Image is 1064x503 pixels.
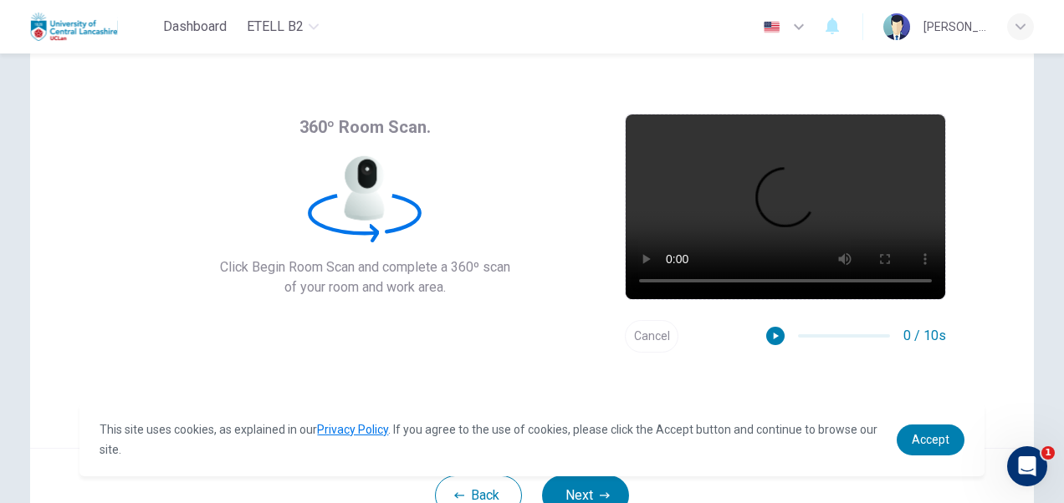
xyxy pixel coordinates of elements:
span: Help [265,391,292,403]
div: Close [294,7,324,37]
span: Click Begin Room Scan and complete a 360º scan [220,257,510,277]
span: of your room and work area. [220,277,510,297]
span: 360º Room Scan. [299,114,431,140]
img: Profile image for Fin [19,58,53,92]
a: Uclan logo [30,10,156,43]
a: dismiss cookie message [897,424,964,455]
span: This site uses cookies, as explained in our . If you agree to the use of cookies, please click th... [100,423,877,456]
a: Privacy Policy [317,423,388,436]
button: Ask a question [92,298,243,332]
span: 1 [1041,446,1055,460]
iframe: Intercom live chat [1007,446,1047,486]
span: Accept [912,433,949,446]
div: cookieconsent [79,403,984,476]
span: 0 / 10s [903,326,946,346]
span: eTELL B2 [247,17,304,37]
img: Uclan logo [30,10,118,43]
button: Cancel [625,320,678,353]
button: Dashboard [156,12,233,42]
span: Messages [135,391,199,403]
img: Profile picture [883,13,910,40]
div: [PERSON_NAME] [923,17,987,37]
img: en [761,21,782,33]
div: Fin [59,75,76,93]
span: Home [38,391,73,403]
button: Messages [111,349,223,416]
div: • [DATE] [79,75,126,93]
button: Help [223,349,335,416]
span: Dashboard [163,17,227,37]
button: eTELL B2 [240,12,325,42]
h1: Messages [124,8,214,36]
